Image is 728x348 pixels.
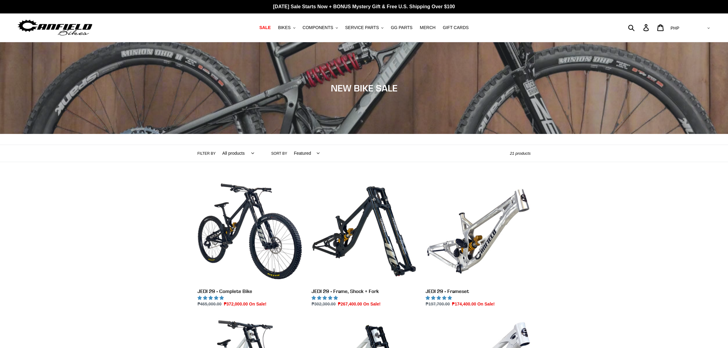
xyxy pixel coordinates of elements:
[300,24,341,32] button: COMPONENTS
[443,25,469,30] span: GIFT CARDS
[440,24,472,32] a: GIFT CARDS
[345,25,379,30] span: SERVICE PARTS
[391,25,412,30] span: GG PARTS
[278,25,290,30] span: BIKES
[631,21,647,34] input: Search
[331,83,397,94] span: NEW BIKE SALE
[420,25,435,30] span: MERCH
[510,151,531,156] span: 21 products
[271,151,287,156] label: Sort by
[303,25,333,30] span: COMPONENTS
[388,24,416,32] a: GG PARTS
[198,151,216,156] label: Filter by
[417,24,438,32] a: MERCH
[256,24,274,32] a: SALE
[259,25,271,30] span: SALE
[342,24,386,32] button: SERVICE PARTS
[275,24,298,32] button: BIKES
[17,18,93,37] img: Canfield Bikes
